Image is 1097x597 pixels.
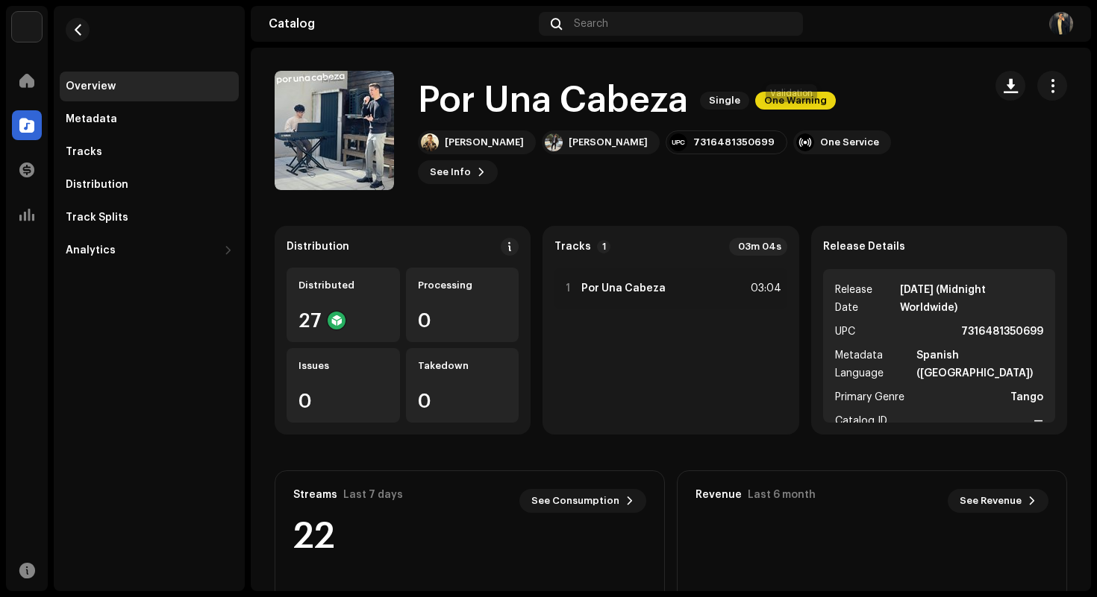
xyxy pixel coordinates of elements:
div: Streams [293,489,337,501]
div: Track Splits [66,212,128,224]
div: Analytics [66,244,116,256]
div: One Service [820,136,879,148]
strong: Release Details [823,241,905,253]
span: Single [700,92,749,110]
div: Revenue [696,489,742,501]
strong: Tango [1010,388,1043,406]
div: 03m 04s [729,238,787,256]
div: Takedown [418,360,507,372]
strong: 7316481350699 [961,323,1043,341]
re-m-nav-item: Overview [60,72,239,101]
re-m-nav-item: Distribution [60,170,239,200]
span: Search [574,18,608,30]
div: Catalog [269,18,533,30]
img: de0d2825-999c-4937-b35a-9adca56ee094 [12,12,42,42]
strong: — [1034,412,1043,430]
span: Primary Genre [835,388,904,406]
strong: Spanish ([GEOGRAPHIC_DATA]) [916,347,1043,382]
div: 7316481350699 [693,136,775,148]
strong: Por Una Cabeza [581,282,666,294]
img: 9ed66893-75fd-4e8c-8525-61b3a16ecd7a [545,133,563,151]
button: See Consumption [519,489,646,513]
div: Last 6 month [748,489,816,501]
re-m-nav-item: Track Splits [60,203,239,233]
button: See Revenue [948,489,1048,513]
h1: Por Una Cabeza [418,77,688,124]
div: Distribution [66,179,128,191]
span: Release Date [835,281,898,317]
span: Metadata Language [835,347,913,382]
div: 03:04 [748,279,781,297]
span: UPC [835,323,855,341]
div: Tracks [66,146,102,158]
div: Distributed [299,279,388,291]
re-m-nav-dropdown: Analytics [60,236,239,265]
div: Distribution [287,241,349,253]
strong: [DATE] (Midnight Worldwide) [900,281,1043,317]
div: Processing [418,279,507,291]
re-m-nav-item: Tracks [60,137,239,167]
img: c5c4b29d-22a0-4c2b-aeaf-71862a00b86b [421,133,439,151]
div: Metadata [66,113,117,125]
img: f4256671-2ec7-4dd8-b4e9-69b51a2ec269 [1049,12,1073,36]
p-badge: 1 [597,240,610,253]
div: Last 7 days [343,489,403,501]
re-m-nav-item: Metadata [60,104,239,134]
span: See Consumption [531,486,619,516]
div: [PERSON_NAME] [569,136,648,148]
strong: Tracks [554,241,591,253]
span: Catalog ID [835,412,887,430]
button: See Info [418,160,498,184]
span: See Info [430,157,471,187]
div: [PERSON_NAME] [445,136,524,148]
div: Issues [299,360,388,372]
div: Overview [66,80,116,92]
span: One Warning [755,92,836,110]
span: See Revenue [960,486,1022,516]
